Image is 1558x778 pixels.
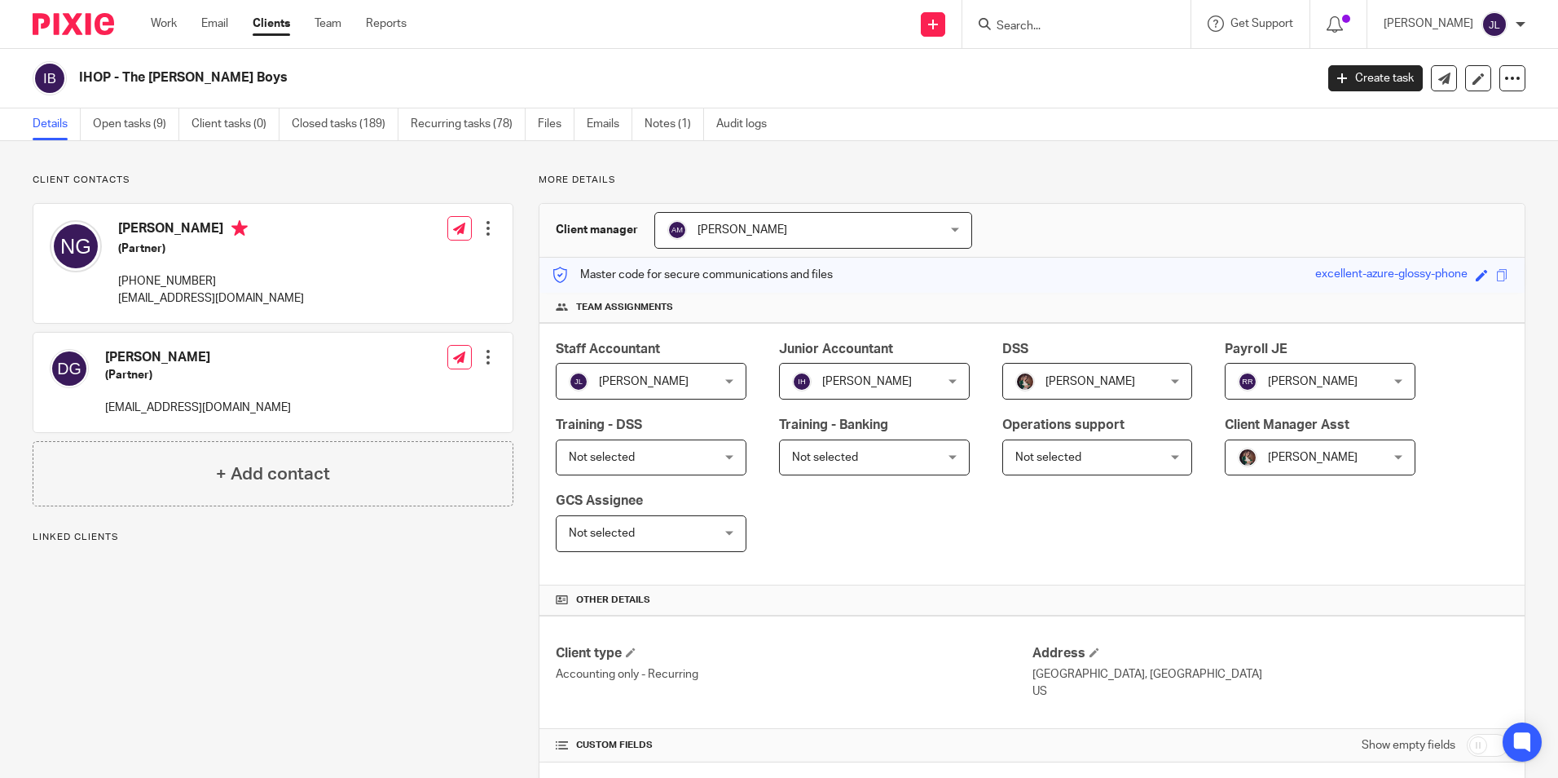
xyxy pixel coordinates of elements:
img: svg%3E [50,220,102,272]
h4: [PERSON_NAME] [118,220,304,241]
a: Open tasks (9) [93,108,179,140]
span: Client Manager Asst [1225,418,1349,431]
span: Team assignments [576,301,673,314]
img: svg%3E [667,220,687,240]
span: Other details [576,594,650,607]
span: [PERSON_NAME] [1268,376,1358,387]
img: Profile%20picture%20JUS.JPG [1015,372,1035,391]
input: Search [995,20,1142,34]
img: svg%3E [33,61,67,95]
p: US [1032,683,1508,700]
h4: Client type [556,645,1032,662]
a: Closed tasks (189) [292,108,398,140]
span: Not selected [569,452,635,463]
span: DSS [1002,343,1028,356]
img: svg%3E [1481,11,1507,38]
span: Get Support [1230,18,1293,29]
p: [EMAIL_ADDRESS][DOMAIN_NAME] [105,400,291,416]
p: Client contacts [33,174,513,187]
a: Files [538,108,574,140]
p: Linked clients [33,531,513,544]
p: More details [539,174,1525,187]
h4: CUSTOM FIELDS [556,739,1032,752]
p: [PERSON_NAME] [1384,15,1473,32]
h4: [PERSON_NAME] [105,349,291,366]
span: Junior Accountant [779,343,893,356]
img: svg%3E [792,372,812,391]
span: Operations support [1002,418,1124,431]
p: Master code for secure communications and files [552,267,833,283]
p: [PHONE_NUMBER] [118,273,304,290]
span: Payroll JE [1225,343,1287,356]
span: Not selected [569,528,635,539]
img: svg%3E [569,372,588,391]
img: Profile%20picture%20JUS.JPG [1238,448,1257,467]
a: Emails [587,108,632,140]
span: [PERSON_NAME] [1045,376,1135,387]
span: Training - DSS [556,418,642,431]
a: Audit logs [716,108,779,140]
a: Create task [1328,65,1423,91]
label: Show empty fields [1362,737,1455,754]
span: Staff Accountant [556,343,660,356]
a: Work [151,15,177,32]
a: Recurring tasks (78) [411,108,526,140]
a: Notes (1) [645,108,704,140]
h4: Address [1032,645,1508,662]
h2: IHOP - The [PERSON_NAME] Boys [79,69,1058,86]
img: svg%3E [50,349,89,388]
h3: Client manager [556,222,638,238]
a: Clients [253,15,290,32]
a: Reports [366,15,407,32]
a: Details [33,108,81,140]
p: [GEOGRAPHIC_DATA], [GEOGRAPHIC_DATA] [1032,666,1508,683]
p: [EMAIL_ADDRESS][DOMAIN_NAME] [118,290,304,307]
span: [PERSON_NAME] [1268,452,1358,463]
span: [PERSON_NAME] [599,376,689,387]
p: Accounting only - Recurring [556,666,1032,683]
a: Client tasks (0) [191,108,279,140]
h4: + Add contact [216,462,330,487]
div: excellent-azure-glossy-phone [1315,266,1468,285]
span: Not selected [1015,452,1081,463]
img: svg%3E [1238,372,1257,391]
h5: (Partner) [105,367,291,383]
span: Training - Banking [779,418,888,431]
img: Pixie [33,13,114,35]
span: [PERSON_NAME] [822,376,912,387]
a: Email [201,15,228,32]
span: GCS Assignee [556,494,643,507]
i: Primary [231,220,248,236]
a: Team [315,15,341,32]
h5: (Partner) [118,241,304,257]
span: Not selected [792,452,858,463]
span: [PERSON_NAME] [698,224,787,236]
